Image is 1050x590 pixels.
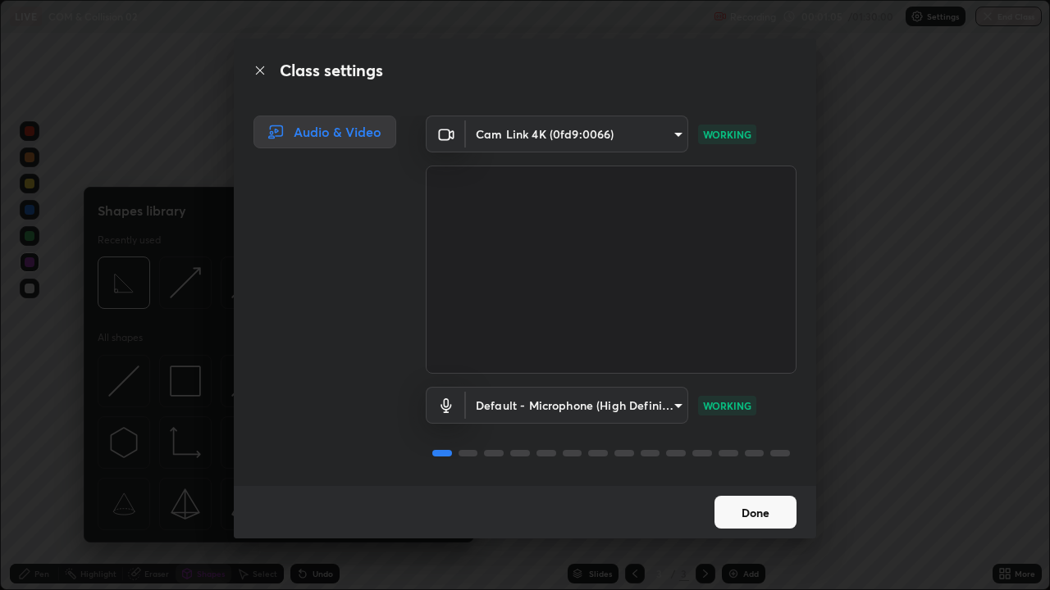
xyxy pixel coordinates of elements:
[703,127,751,142] p: WORKING
[253,116,396,148] div: Audio & Video
[703,398,751,413] p: WORKING
[466,387,688,424] div: Cam Link 4K (0fd9:0066)
[714,496,797,529] button: Done
[280,58,383,83] h2: Class settings
[466,116,688,152] div: Cam Link 4K (0fd9:0066)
